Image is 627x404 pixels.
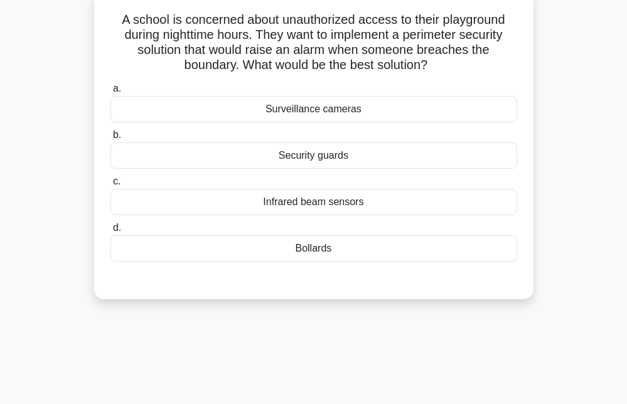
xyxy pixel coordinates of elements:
div: Bollards [110,235,517,262]
div: Surveillance cameras [110,96,517,122]
span: b. [113,129,121,140]
span: a. [113,83,121,93]
div: Security guards [110,142,517,169]
h5: A school is concerned about unauthorized access to their playground during nighttime hours. They ... [109,12,518,73]
span: c. [113,176,121,186]
div: Infrared beam sensors [110,189,517,215]
span: d. [113,222,121,233]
